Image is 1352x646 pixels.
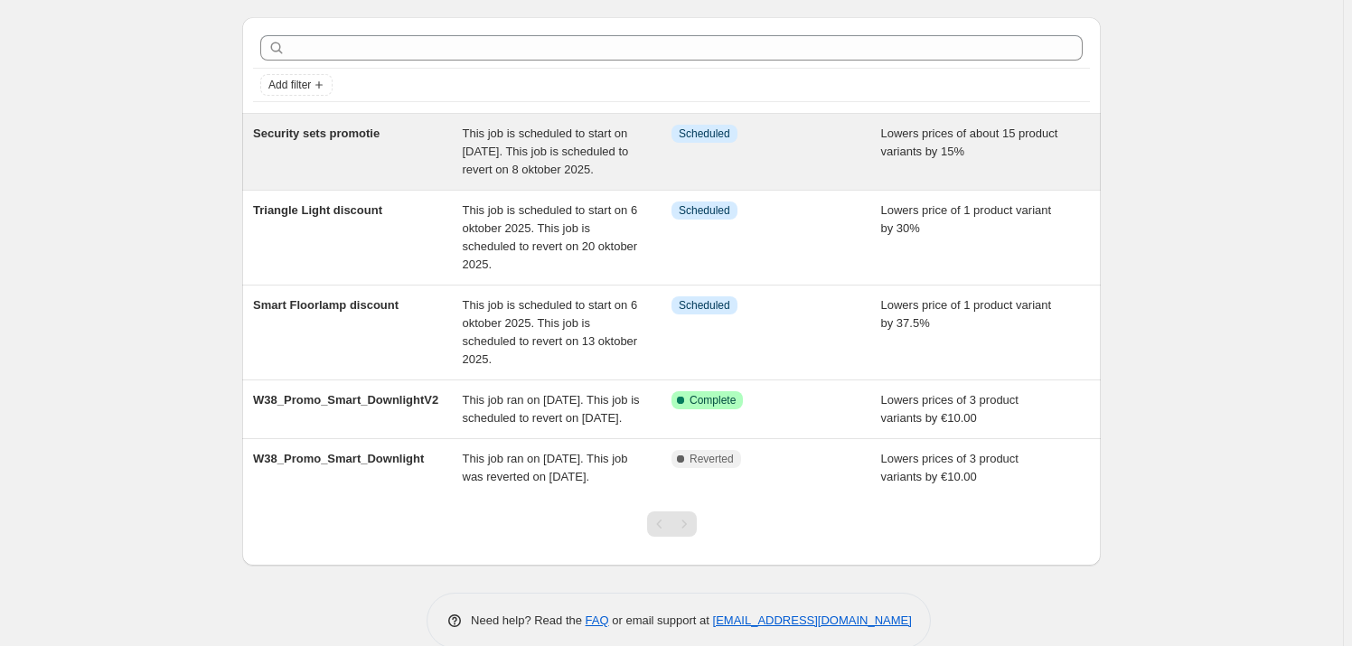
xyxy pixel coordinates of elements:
[253,126,380,140] span: Security sets promotie
[586,613,609,627] a: FAQ
[679,298,730,313] span: Scheduled
[881,452,1019,483] span: Lowers prices of 3 product variants by €10.00
[690,393,736,407] span: Complete
[253,452,424,465] span: W38_Promo_Smart_Downlight
[679,126,730,141] span: Scheduled
[463,393,640,425] span: This job ran on [DATE]. This job is scheduled to revert on [DATE].
[463,126,629,176] span: This job is scheduled to start on [DATE]. This job is scheduled to revert on 8 oktober 2025.
[881,126,1058,158] span: Lowers prices of about 15 product variants by 15%
[881,203,1052,235] span: Lowers price of 1 product variant by 30%
[471,613,586,627] span: Need help? Read the
[690,452,734,466] span: Reverted
[253,298,399,312] span: Smart Floorlamp discount
[647,511,697,537] nav: Pagination
[463,452,628,483] span: This job ran on [DATE]. This job was reverted on [DATE].
[881,393,1019,425] span: Lowers prices of 3 product variants by €10.00
[463,203,638,271] span: This job is scheduled to start on 6 oktober 2025. This job is scheduled to revert on 20 oktober 2...
[253,203,382,217] span: Triangle Light discount
[268,78,311,92] span: Add filter
[679,203,730,218] span: Scheduled
[609,613,713,627] span: or email support at
[713,613,912,627] a: [EMAIL_ADDRESS][DOMAIN_NAME]
[881,298,1052,330] span: Lowers price of 1 product variant by 37.5%
[260,74,333,96] button: Add filter
[463,298,638,366] span: This job is scheduled to start on 6 oktober 2025. This job is scheduled to revert on 13 oktober 2...
[253,393,438,407] span: W38_Promo_Smart_DownlightV2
